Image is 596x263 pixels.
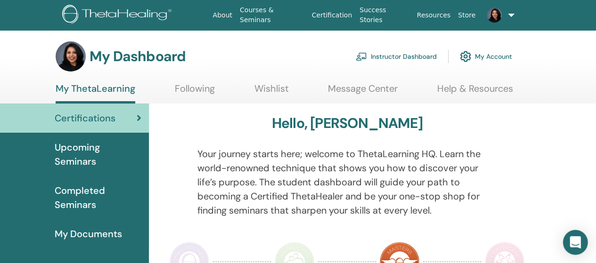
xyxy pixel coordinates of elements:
a: Help & Resources [437,83,513,101]
a: Success Stories [356,1,413,29]
a: Wishlist [254,83,289,101]
a: My ThetaLearning [56,83,135,104]
h3: My Dashboard [90,48,186,65]
a: Certification [308,7,356,24]
span: Completed Seminars [55,183,141,212]
a: Instructor Dashboard [356,46,437,67]
div: Open Intercom Messenger [563,230,588,255]
img: logo.png [62,5,175,26]
img: default.jpg [56,41,86,72]
img: cog.svg [460,48,471,64]
span: Certifications [55,111,115,125]
span: My Documents [55,227,122,241]
a: Resources [413,7,455,24]
img: default.jpg [487,8,502,23]
a: Message Center [328,83,398,101]
h3: Hello, [PERSON_NAME] [272,115,423,132]
a: My Account [460,46,512,67]
a: Store [454,7,479,24]
a: Following [175,83,215,101]
a: Courses & Seminars [236,1,308,29]
span: Upcoming Seminars [55,140,141,168]
a: About [209,7,236,24]
img: chalkboard-teacher.svg [356,52,367,61]
p: Your journey starts here; welcome to ThetaLearning HQ. Learn the world-renowned technique that sh... [197,147,497,217]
